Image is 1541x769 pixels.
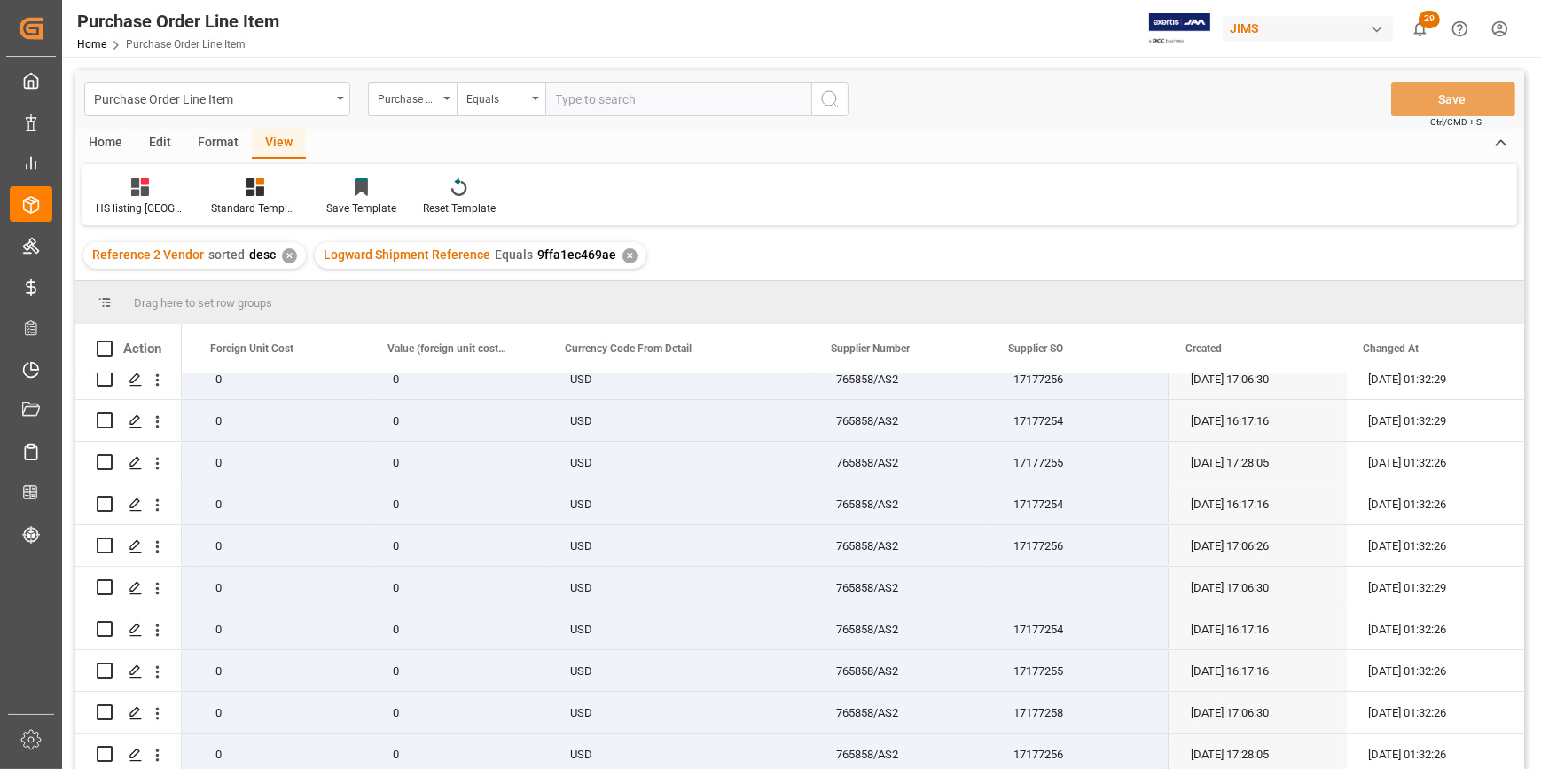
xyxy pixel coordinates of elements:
[194,400,372,441] div: 0
[549,692,815,733] div: USD
[77,8,279,35] div: Purchase Order Line Item
[1419,11,1440,28] span: 29
[372,400,549,441] div: 0
[211,200,300,216] div: Standard Templates
[549,400,815,441] div: USD
[992,400,1169,441] div: 17177254
[1008,342,1063,355] span: Supplier SO
[815,692,992,733] div: 765858/AS2
[992,650,1169,691] div: 17177255
[992,608,1169,649] div: 17177254
[194,525,372,566] div: 0
[194,442,372,483] div: 0
[252,129,306,159] div: View
[94,87,331,109] div: Purchase Order Line Item
[92,247,204,262] span: Reference 2 Vendor
[75,442,182,483] div: Press SPACE to select this row.
[1347,358,1524,399] div: [DATE] 01:32:29
[1391,82,1515,116] button: Save
[815,400,992,441] div: 765858/AS2
[457,82,545,116] button: open menu
[326,200,396,216] div: Save Template
[75,400,182,442] div: Press SPACE to select this row.
[194,567,372,608] div: 0
[75,650,182,692] div: Press SPACE to select this row.
[210,342,293,355] span: Foreign Unit Cost
[184,129,252,159] div: Format
[815,358,992,399] div: 765858/AS2
[194,650,372,691] div: 0
[549,567,815,608] div: USD
[249,247,276,262] span: desc
[75,525,182,567] div: Press SPACE to select this row.
[75,483,182,525] div: Press SPACE to select this row.
[1363,342,1419,355] span: Changed At
[815,608,992,649] div: 765858/AS2
[549,608,815,649] div: USD
[372,483,549,524] div: 0
[495,247,533,262] span: Equals
[194,358,372,399] div: 0
[282,248,297,263] div: ✕
[136,129,184,159] div: Edit
[549,442,815,483] div: USD
[565,342,692,355] span: Currency Code From Detail
[75,692,182,734] div: Press SPACE to select this row.
[75,358,182,400] div: Press SPACE to select this row.
[537,247,616,262] span: 9ffa1ec469ae
[134,296,272,310] span: Drag here to set row groups
[372,442,549,483] div: 0
[1223,16,1393,42] div: JIMS
[815,525,992,566] div: 765858/AS2
[1347,525,1524,566] div: [DATE] 01:32:26
[194,608,372,649] div: 0
[992,442,1169,483] div: 17177255
[1347,650,1524,691] div: [DATE] 01:32:26
[992,525,1169,566] div: 17177256
[1169,567,1347,608] div: [DATE] 17:06:30
[549,358,815,399] div: USD
[123,341,161,357] div: Action
[372,525,549,566] div: 0
[75,608,182,650] div: Press SPACE to select this row.
[1169,483,1347,524] div: [DATE] 16:17:16
[1169,692,1347,733] div: [DATE] 17:06:30
[815,567,992,608] div: 765858/AS2
[815,483,992,524] div: 765858/AS2
[208,247,245,262] span: sorted
[466,87,527,107] div: Equals
[1169,442,1347,483] div: [DATE] 17:28:05
[1400,9,1440,49] button: show 29 new notifications
[387,342,506,355] span: Value (foreign unit cost x qty)
[815,442,992,483] div: 765858/AS2
[1169,400,1347,441] div: [DATE] 16:17:16
[549,650,815,691] div: USD
[831,342,910,355] span: Supplier Number
[1430,115,1482,129] span: Ctrl/CMD + S
[194,692,372,733] div: 0
[372,358,549,399] div: 0
[372,650,549,691] div: 0
[75,567,182,608] div: Press SPACE to select this row.
[1347,483,1524,524] div: [DATE] 01:32:26
[96,200,184,216] div: HS listing [GEOGRAPHIC_DATA]
[1440,9,1480,49] button: Help Center
[1347,400,1524,441] div: [DATE] 01:32:29
[1169,525,1347,566] div: [DATE] 17:06:26
[549,525,815,566] div: USD
[77,38,106,51] a: Home
[194,483,372,524] div: 0
[378,87,438,107] div: Purchase Order Number
[815,650,992,691] div: 765858/AS2
[1347,567,1524,608] div: [DATE] 01:32:29
[1185,342,1222,355] span: Created
[1347,692,1524,733] div: [DATE] 01:32:26
[1169,650,1347,691] div: [DATE] 16:17:16
[622,248,638,263] div: ✕
[324,247,490,262] span: Logward Shipment Reference
[372,608,549,649] div: 0
[992,358,1169,399] div: 17177256
[1347,442,1524,483] div: [DATE] 01:32:26
[368,82,457,116] button: open menu
[75,129,136,159] div: Home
